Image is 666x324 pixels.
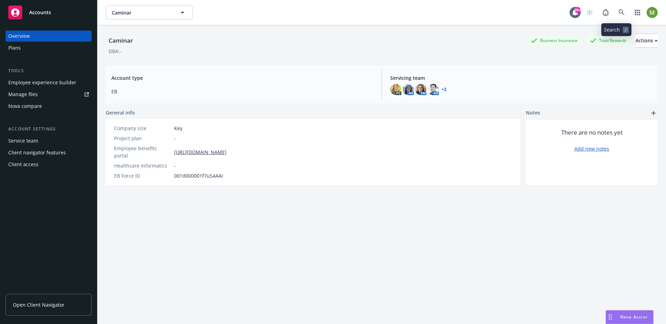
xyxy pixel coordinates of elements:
div: Total Rewards [587,36,630,45]
span: - [174,162,176,169]
a: Search [615,6,629,19]
span: EB [111,88,373,95]
a: Manage files [6,89,92,100]
button: Actions [635,34,658,48]
div: Healthcare Informatics [114,162,171,169]
div: Plans [8,42,21,53]
div: Business Insurance [528,36,581,45]
div: Client access [8,159,39,170]
span: Servicing team [390,74,652,82]
a: Employee experience builder [6,77,92,88]
span: Notes [526,109,540,117]
div: DBA: - [109,48,121,55]
button: Caminar [106,6,193,19]
span: Nova Assist [620,314,648,320]
span: Key [174,125,182,132]
img: photo [390,84,401,95]
div: Account settings [6,126,92,133]
div: Employee experience builder [8,77,76,88]
a: Start snowing [583,6,597,19]
span: There are no notes yet [561,128,623,137]
img: photo [415,84,426,95]
a: Report a Bug [599,6,613,19]
a: Add new notes [574,145,609,152]
a: Switch app [631,6,644,19]
a: Overview [6,31,92,42]
div: 99+ [574,7,581,13]
a: add [649,109,658,117]
a: Client navigator features [6,147,92,158]
span: Caminar [112,9,172,16]
a: +2 [442,87,446,92]
img: photo [428,84,439,95]
div: Nova compare [8,101,42,112]
a: [URL][DOMAIN_NAME] [174,148,227,156]
div: Service team [8,135,38,146]
span: Accounts [29,10,51,15]
div: Manage files [8,89,38,100]
span: General info [106,109,135,116]
a: Accounts [6,3,92,22]
span: 001d000001f7uS4AAI [174,172,223,179]
div: EB Force ID [114,172,171,179]
div: Actions [635,34,658,47]
a: Client access [6,159,92,170]
div: Drag to move [606,310,615,324]
span: - [174,135,176,142]
div: Company size [114,125,171,132]
img: photo [403,84,414,95]
div: Employee benefits portal [114,145,171,159]
div: Tools [6,67,92,74]
div: Project plan [114,135,171,142]
div: Caminar [106,36,136,45]
img: photo [647,7,658,18]
a: Plans [6,42,92,53]
div: Overview [8,31,30,42]
span: Account type [111,74,373,82]
div: Client navigator features [8,147,66,158]
a: Nova compare [6,101,92,112]
a: Service team [6,135,92,146]
span: Open Client Navigator [13,301,65,308]
button: Nova Assist [606,310,654,324]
